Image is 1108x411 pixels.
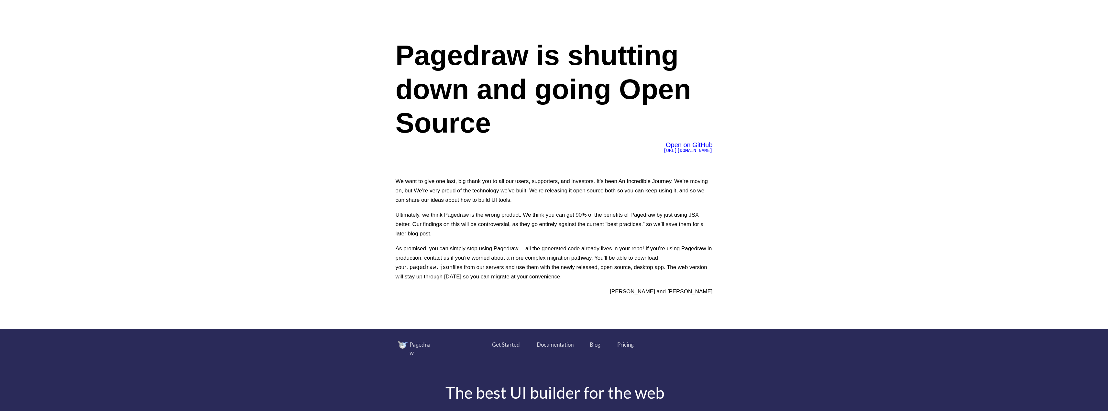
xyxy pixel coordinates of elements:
a: Documentation [537,341,574,349]
a: Open on GitHub[URL][DOMAIN_NAME] [664,143,713,153]
h1: Pagedraw is shutting down and going Open Source [396,38,713,140]
div: Pagedraw [410,341,434,357]
a: Get Started [492,341,520,349]
p: As promised, you can simply stop using Pagedraw— all the generated code already lives in your rep... [396,244,713,281]
img: image.png [398,341,408,349]
p: Ultimately, we think Pagedraw is the wrong product. We think you can get 90% of the benefits of P... [396,210,713,238]
div: The best UI builder for the web [393,384,717,401]
p: — [PERSON_NAME] and [PERSON_NAME] [396,287,713,296]
span: Open on GitHub [666,141,713,148]
a: Pricing [617,341,634,349]
span: [URL][DOMAIN_NAME] [664,148,713,153]
p: We want to give one last, big thank you to all our users, supporters, and investors. It’s been An... [396,177,713,205]
code: .pagedraw.json [406,264,453,270]
a: Blog [590,341,601,349]
a: Pagedraw [398,341,443,357]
